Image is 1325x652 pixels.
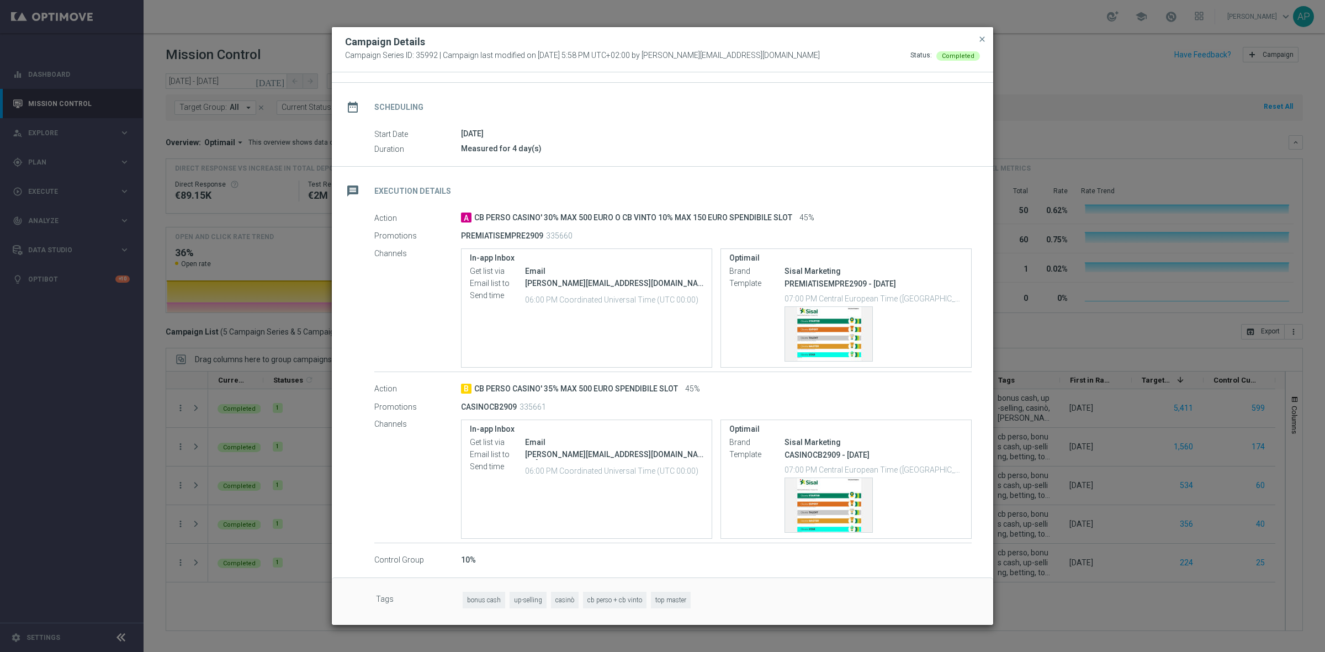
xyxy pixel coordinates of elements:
span: top master [651,592,691,609]
span: CB PERSO CASINO' 30% MAX 500 EURO O CB VINTO 10% MAX 150 EURO SPENDIBILE SLOT [474,213,792,223]
label: Start Date [374,129,461,139]
span: casinò [551,592,579,609]
label: Tags [376,592,463,609]
span: B [461,384,471,394]
div: [PERSON_NAME][EMAIL_ADDRESS][DOMAIN_NAME] [525,278,703,289]
div: Email [525,266,703,277]
p: 07:00 PM Central European Time ([GEOGRAPHIC_DATA]) (UTC +02:00) [785,464,963,475]
h2: Scheduling [374,102,423,113]
h2: Campaign Details [345,35,425,49]
label: Email list to [470,279,525,289]
label: Duration [374,144,461,154]
div: Measured for 4 day(s) [461,143,972,154]
p: 06:00 PM Coordinated Universal Time (UTC 00:00) [525,465,703,476]
label: Template [729,279,785,289]
p: 335661 [520,402,546,412]
p: PREMIATISEMPRE2909 - [DATE] [785,279,963,289]
label: Action [374,213,461,223]
label: Email list to [470,450,525,460]
label: Brand [729,438,785,448]
label: Promotions [374,402,461,412]
span: 45% [685,384,700,394]
h2: Execution Details [374,186,451,197]
label: Optimail [729,425,963,434]
label: Template [729,450,785,460]
label: Optimail [729,253,963,263]
label: Send time [470,462,525,472]
label: In-app Inbox [470,253,703,263]
span: cb perso + cb vinto [583,592,646,609]
span: Completed [942,52,974,60]
colored-tag: Completed [936,51,980,60]
div: Email [525,437,703,448]
label: Promotions [374,231,461,241]
i: message [343,181,363,201]
label: In-app Inbox [470,425,703,434]
p: PREMIATISEMPRE2909 [461,231,543,241]
div: Status: [910,51,932,61]
p: 06:00 PM Coordinated Universal Time (UTC 00:00) [525,294,703,305]
span: 45% [799,213,814,223]
div: Sisal Marketing [785,437,963,448]
div: [DATE] [461,128,972,139]
label: Get list via [470,438,525,448]
span: A [461,213,471,222]
span: up-selling [510,592,547,609]
label: Get list via [470,267,525,277]
p: CASINOCB2909 - [DATE] [785,450,963,460]
label: Channels [374,420,461,430]
div: 10% [461,554,972,565]
label: Channels [374,248,461,258]
span: Campaign Series ID: 35992 | Campaign last modified on [DATE] 5:58 PM UTC+02:00 by [PERSON_NAME][E... [345,51,820,61]
i: date_range [343,97,363,117]
label: Action [374,384,461,394]
label: Brand [729,267,785,277]
p: CASINOCB2909 [461,402,517,412]
p: 07:00 PM Central European Time (Berlin) (UTC +02:00) [785,293,963,304]
label: Send time [470,291,525,301]
p: 335660 [546,231,573,241]
span: close [978,35,987,44]
span: CB PERSO CASINO' 35% MAX 500 EURO SPENDIBILE SLOT [474,384,678,394]
label: Control Group [374,555,461,565]
div: Sisal Marketing [785,266,963,277]
div: [PERSON_NAME][EMAIL_ADDRESS][DOMAIN_NAME] [525,449,703,460]
span: bonus cash [463,592,505,609]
